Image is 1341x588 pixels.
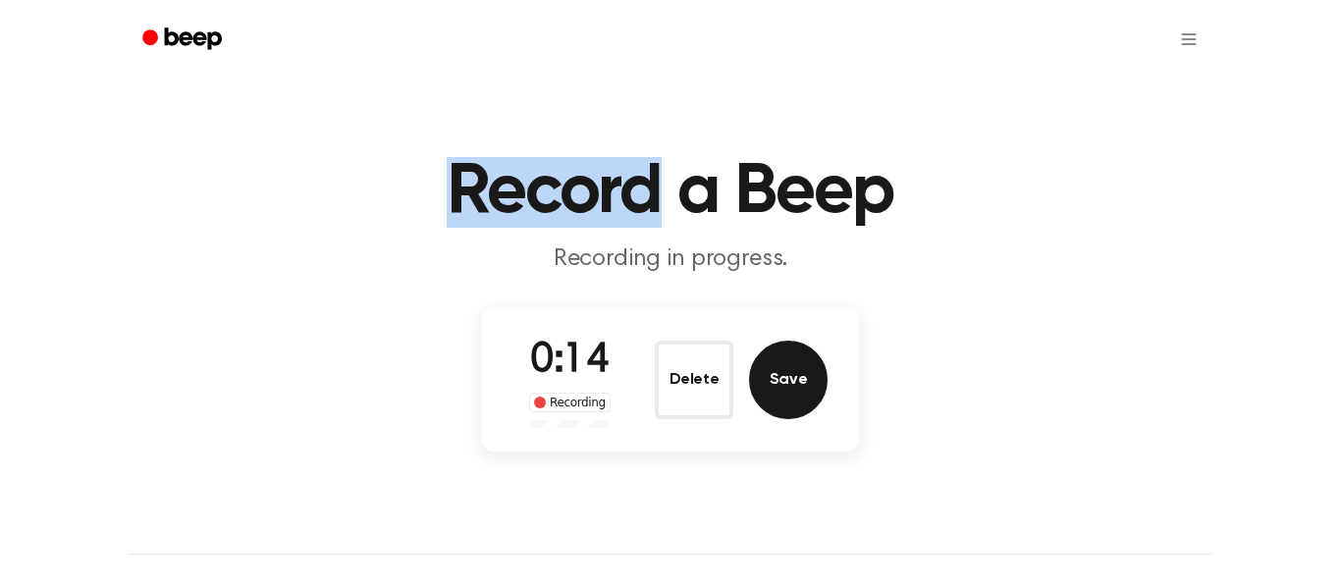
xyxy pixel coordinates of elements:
span: 0:14 [530,341,609,382]
button: Delete Audio Record [655,341,733,419]
p: Recording in progress. [294,243,1047,276]
a: Beep [129,21,240,59]
button: Open menu [1165,16,1212,63]
h1: Record a Beep [168,157,1173,228]
button: Save Audio Record [749,341,828,419]
div: Recording [529,393,611,412]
